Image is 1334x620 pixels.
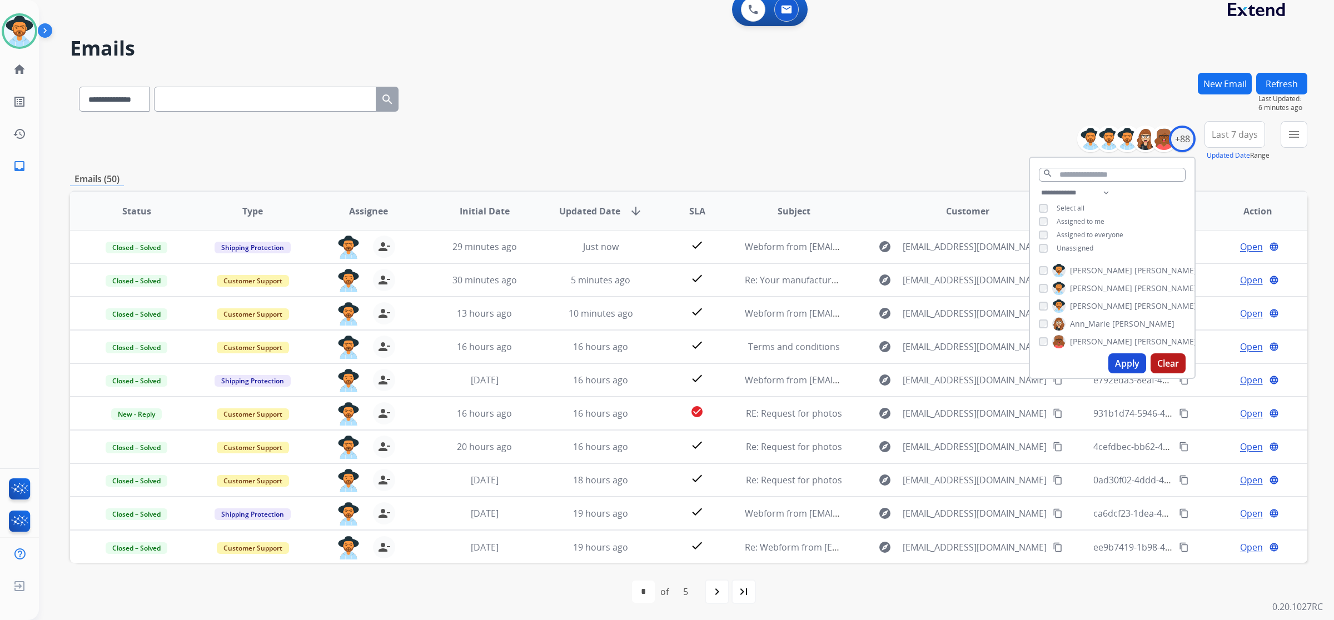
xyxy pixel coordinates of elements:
[1169,126,1196,152] div: +88
[1057,203,1084,213] span: Select all
[1240,440,1263,453] span: Open
[106,375,167,387] span: Closed – Solved
[1240,240,1263,253] span: Open
[778,204,810,218] span: Subject
[106,542,167,554] span: Closed – Solved
[1179,442,1189,452] mat-icon: content_copy
[1108,353,1146,373] button: Apply
[1134,336,1197,347] span: [PERSON_NAME]
[1070,265,1132,276] span: [PERSON_NAME]
[903,307,1047,320] span: [EMAIL_ADDRESS][DOMAIN_NAME]
[690,505,704,518] mat-icon: check
[13,159,26,173] mat-icon: inbox
[1269,275,1279,285] mat-icon: language
[377,273,391,287] mat-icon: person_remove
[746,474,842,486] span: Re: Request for photos
[690,372,704,385] mat-icon: check
[1258,103,1307,112] span: 6 minutes ago
[337,269,360,292] img: agent-avatar
[106,342,167,353] span: Closed – Solved
[1272,600,1323,613] p: 0.20.1027RC
[337,302,360,326] img: agent-avatar
[460,204,510,218] span: Initial Date
[1269,442,1279,452] mat-icon: language
[1179,408,1189,418] mat-icon: content_copy
[690,272,704,285] mat-icon: check
[1070,283,1132,294] span: [PERSON_NAME]
[337,536,360,559] img: agent-avatar
[946,204,989,218] span: Customer
[878,307,892,320] mat-icon: explore
[573,441,628,453] span: 16 hours ago
[1134,301,1197,312] span: [PERSON_NAME]
[217,342,289,353] span: Customer Support
[337,369,360,392] img: agent-avatar
[573,474,628,486] span: 18 hours ago
[1151,353,1186,373] button: Clear
[106,442,167,453] span: Closed – Solved
[1240,407,1263,420] span: Open
[573,407,628,419] span: 16 hours ago
[878,273,892,287] mat-icon: explore
[215,508,291,520] span: Shipping Protection
[106,242,167,253] span: Closed – Solved
[690,238,704,252] mat-icon: check
[1093,541,1263,553] span: ee9b7419-1b98-4866-afeb-23725861c424
[1179,375,1189,385] mat-icon: content_copy
[1269,542,1279,552] mat-icon: language
[1093,441,1263,453] span: 4cefdbec-bb62-419a-bcf1-ceb6e1a1dbd3
[1240,307,1263,320] span: Open
[1179,475,1189,485] mat-icon: content_copy
[471,541,499,553] span: [DATE]
[1053,475,1063,485] mat-icon: content_copy
[217,408,289,420] span: Customer Support
[377,307,391,320] mat-icon: person_remove
[1269,308,1279,318] mat-icon: language
[337,502,360,526] img: agent-avatar
[1269,475,1279,485] mat-icon: language
[349,204,388,218] span: Assignee
[878,541,892,554] mat-icon: explore
[690,338,704,352] mat-icon: check
[1179,542,1189,552] mat-icon: content_copy
[1093,407,1266,419] span: 931b1d74-5946-4c42-97c8-1e94bb743bc8
[337,402,360,426] img: agent-avatar
[1256,73,1307,94] button: Refresh
[689,204,705,218] span: SLA
[583,241,619,253] span: Just now
[878,473,892,487] mat-icon: explore
[1134,265,1197,276] span: [PERSON_NAME]
[573,374,628,386] span: 16 hours ago
[106,508,167,520] span: Closed – Solved
[381,93,394,106] mat-icon: search
[629,204,643,218] mat-icon: arrow_downward
[457,307,512,319] span: 13 hours ago
[690,305,704,318] mat-icon: check
[1057,217,1104,226] span: Assigned to me
[215,375,291,387] span: Shipping Protection
[1112,318,1174,329] span: [PERSON_NAME]
[1053,408,1063,418] mat-icon: content_copy
[106,308,167,320] span: Closed – Solved
[569,307,633,319] span: 10 minutes ago
[377,440,391,453] mat-icon: person_remove
[559,204,620,218] span: Updated Date
[457,441,512,453] span: 20 hours ago
[1269,342,1279,352] mat-icon: language
[1134,283,1197,294] span: [PERSON_NAME]
[457,341,512,353] span: 16 hours ago
[1207,151,1250,160] button: Updated Date
[471,507,499,519] span: [DATE]
[690,405,704,418] mat-icon: check_circle
[748,341,840,353] span: Terms and conditions
[1057,243,1093,253] span: Unassigned
[111,408,162,420] span: New - Reply
[690,438,704,452] mat-icon: check
[377,473,391,487] mat-icon: person_remove
[13,127,26,141] mat-icon: history
[571,274,630,286] span: 5 minutes ago
[903,507,1047,520] span: [EMAIL_ADDRESS][DOMAIN_NAME]
[13,95,26,108] mat-icon: list_alt
[1198,73,1252,94] button: New Email
[337,436,360,459] img: agent-avatar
